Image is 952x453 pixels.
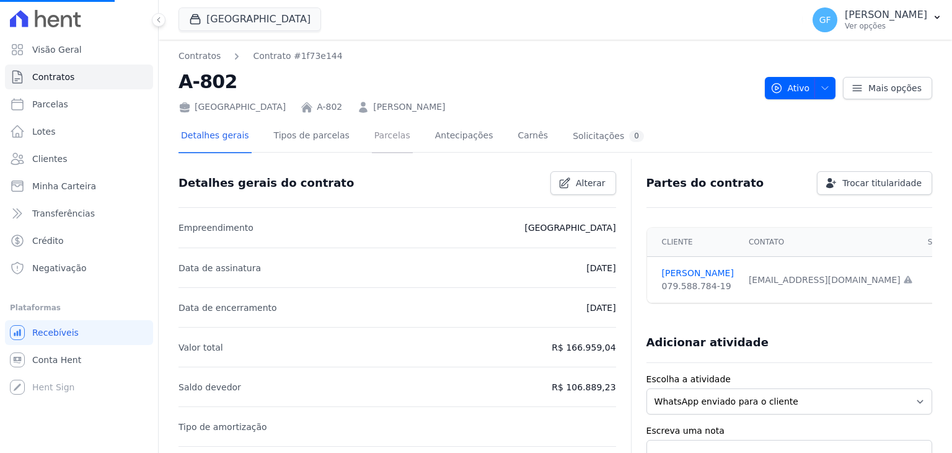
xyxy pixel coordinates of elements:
button: [GEOGRAPHIC_DATA] [178,7,321,31]
a: Crédito [5,228,153,253]
div: 079.588.784-19 [662,280,734,293]
a: [PERSON_NAME] [373,101,445,114]
nav: Breadcrumb [178,50,343,63]
th: Cliente [647,228,741,257]
a: Recebíveis [5,320,153,345]
span: Minha Carteira [32,180,96,192]
a: Antecipações [433,120,496,153]
span: Trocar titularidade [842,177,922,189]
a: Mais opções [843,77,932,99]
a: Tipos de parcelas [271,120,352,153]
th: Contato [741,228,920,257]
div: Solicitações [573,130,644,142]
p: R$ 106.889,23 [552,380,615,395]
span: Alterar [576,177,606,189]
span: Visão Geral [32,43,82,56]
button: GF [PERSON_NAME] Ver opções [803,2,952,37]
p: R$ 166.959,04 [552,340,615,355]
span: Lotes [32,125,56,138]
a: Conta Hent [5,348,153,372]
span: Transferências [32,207,95,220]
h3: Detalhes gerais do contrato [178,176,354,191]
p: Valor total [178,340,223,355]
a: Contratos [5,65,153,89]
a: Clientes [5,146,153,171]
p: Data de assinatura [178,261,261,276]
a: A-802 [317,101,342,114]
a: Minha Carteira [5,174,153,199]
a: Alterar [550,171,616,195]
p: Empreendimento [178,220,253,235]
a: [PERSON_NAME] [662,267,734,280]
a: Visão Geral [5,37,153,62]
div: Plataformas [10,300,148,315]
div: 0 [629,130,644,142]
label: Escolha a atividade [646,373,932,386]
a: Lotes [5,119,153,144]
nav: Breadcrumb [178,50,755,63]
p: Data de encerramento [178,300,277,315]
p: [GEOGRAPHIC_DATA] [524,220,615,235]
button: Ativo [765,77,836,99]
span: Clientes [32,153,67,165]
span: Mais opções [868,82,922,94]
span: Ativo [770,77,810,99]
span: GF [819,16,831,24]
span: Conta Hent [32,354,81,366]
h2: A-802 [178,68,755,96]
div: [GEOGRAPHIC_DATA] [178,101,286,114]
p: [DATE] [586,261,615,276]
span: Crédito [32,235,64,247]
p: Tipo de amortização [178,419,267,434]
a: Negativação [5,256,153,280]
span: Contratos [32,71,74,83]
p: Ver opções [845,21,927,31]
a: Contratos [178,50,221,63]
p: [PERSON_NAME] [845,9,927,21]
a: Contrato #1f73e144 [253,50,342,63]
a: Parcelas [372,120,413,153]
p: [DATE] [586,300,615,315]
a: Carnês [515,120,550,153]
span: Parcelas [32,98,68,110]
a: Parcelas [5,92,153,117]
h3: Partes do contrato [646,176,764,191]
a: Trocar titularidade [817,171,932,195]
label: Escreva uma nota [646,424,932,437]
a: Transferências [5,201,153,226]
p: Saldo devedor [178,380,241,395]
a: Detalhes gerais [178,120,252,153]
span: Recebíveis [32,326,79,339]
div: [EMAIL_ADDRESS][DOMAIN_NAME] [749,274,913,287]
a: Solicitações0 [570,120,646,153]
span: Negativação [32,262,87,274]
h3: Adicionar atividade [646,335,769,350]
